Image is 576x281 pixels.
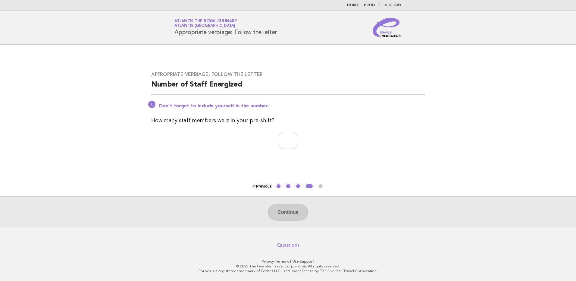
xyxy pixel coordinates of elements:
button: 3 [295,183,301,189]
button: 2 [285,183,291,189]
a: Home [347,4,359,7]
a: Terms of Use [275,259,299,264]
a: Profile [364,4,380,7]
a: Privacy [262,259,274,264]
span: Atlantis [GEOGRAPHIC_DATA] [174,24,235,28]
button: 4 [305,183,314,189]
button: 1 [276,183,282,189]
a: Support [300,259,315,264]
p: How many staff members were in your pre-shift? [151,116,425,125]
a: Atlantis the Royal CulinaryAtlantis [GEOGRAPHIC_DATA] [174,19,237,28]
p: Don't forget to include yourself in the number. [159,103,425,109]
p: · · [104,259,472,264]
button: < Previous [252,184,271,188]
h3: Appropriate verbiage: Follow the letter [151,71,425,77]
h2: Number of Staff Energized [151,80,425,95]
img: Service Energizers [373,18,402,37]
p: © 2025 The Five Star Travel Corporation. All rights reserved. [104,264,472,269]
p: Forbes is a registered trademark of Forbes LLC used under license by The Five Star Travel Corpora... [104,269,472,273]
a: Questions [277,242,299,248]
a: History [385,4,402,7]
h1: Appropriate verbiage: Follow the letter [174,20,277,35]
